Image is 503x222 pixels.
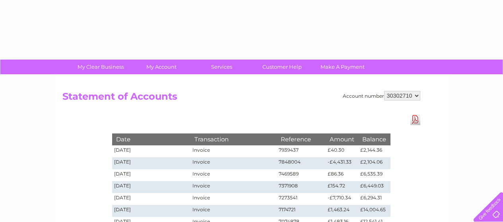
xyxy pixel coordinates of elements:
td: -£4,431.33 [326,157,358,169]
td: 7848004 [277,157,326,169]
a: Services [189,60,254,74]
th: Amount [326,133,358,145]
td: £40.30 [326,145,358,157]
a: Make A Payment [310,60,375,74]
td: £2,144.36 [358,145,390,157]
td: [DATE] [112,145,191,157]
td: £154.72 [326,181,358,193]
th: Transaction [190,133,276,145]
a: My Clear Business [68,60,134,74]
td: Invoice [190,157,276,169]
td: £2,104.06 [358,157,390,169]
td: [DATE] [112,169,191,181]
td: [DATE] [112,157,191,169]
th: Balance [358,133,390,145]
td: £6,449.03 [358,181,390,193]
td: Invoice [190,205,276,217]
a: Download Pdf [410,114,420,125]
td: £86.36 [326,169,358,181]
div: Account number [343,91,420,100]
td: £6,294.31 [358,193,390,205]
td: Invoice [190,193,276,205]
td: £1,463.24 [326,205,358,217]
td: 7174721 [277,205,326,217]
td: 7469589 [277,169,326,181]
td: £14,004.65 [358,205,390,217]
th: Reference [277,133,326,145]
td: £6,535.39 [358,169,390,181]
td: [DATE] [112,205,191,217]
td: Invoice [190,181,276,193]
td: 7939437 [277,145,326,157]
th: Date [112,133,191,145]
td: [DATE] [112,193,191,205]
td: Invoice [190,169,276,181]
h2: Statement of Accounts [62,91,420,106]
a: Customer Help [249,60,315,74]
td: 7273541 [277,193,326,205]
td: Invoice [190,145,276,157]
td: -£7,710.34 [326,193,358,205]
a: My Account [128,60,194,74]
td: [DATE] [112,181,191,193]
td: 7371908 [277,181,326,193]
